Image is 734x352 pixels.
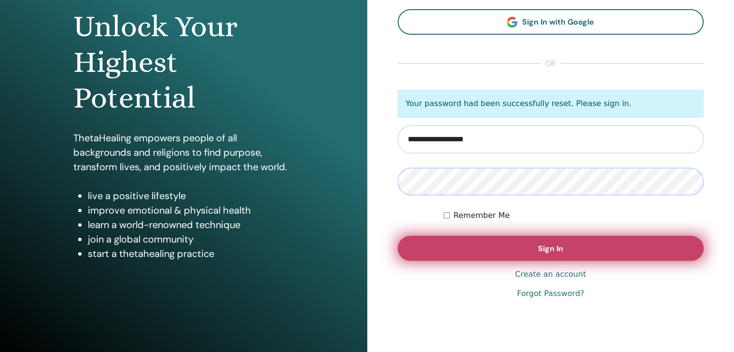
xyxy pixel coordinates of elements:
[454,210,510,221] label: Remember Me
[73,9,294,116] h1: Unlock Your Highest Potential
[73,131,294,174] p: ThetaHealing empowers people of all backgrounds and religions to find purpose, transform lives, a...
[398,90,704,118] p: Your password had been successfully reset. Please sign in.
[398,236,704,261] button: Sign In
[88,217,294,232] li: learn a world-renowned technique
[88,232,294,246] li: join a global community
[515,269,586,280] a: Create an account
[538,244,563,254] span: Sign In
[443,210,704,221] div: Keep me authenticated indefinitely or until I manually logout
[522,17,594,27] span: Sign In with Google
[88,189,294,203] li: live a positive lifestyle
[88,203,294,217] li: improve emotional & physical health
[540,58,561,69] span: or
[398,9,704,35] a: Sign In with Google
[517,288,584,299] a: Forgot Password?
[88,246,294,261] li: start a thetahealing practice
